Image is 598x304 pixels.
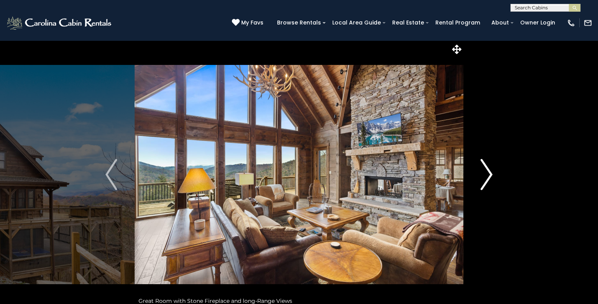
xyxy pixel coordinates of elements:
a: Rental Program [431,17,484,29]
a: Owner Login [516,17,559,29]
img: White-1-2.png [6,15,114,31]
a: Browse Rentals [273,17,325,29]
a: My Favs [232,19,265,27]
img: arrow [481,159,493,190]
img: phone-regular-white.png [567,19,575,27]
span: My Favs [241,19,263,27]
a: Real Estate [388,17,428,29]
img: mail-regular-white.png [584,19,592,27]
a: Local Area Guide [328,17,385,29]
img: arrow [105,159,117,190]
a: About [488,17,513,29]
